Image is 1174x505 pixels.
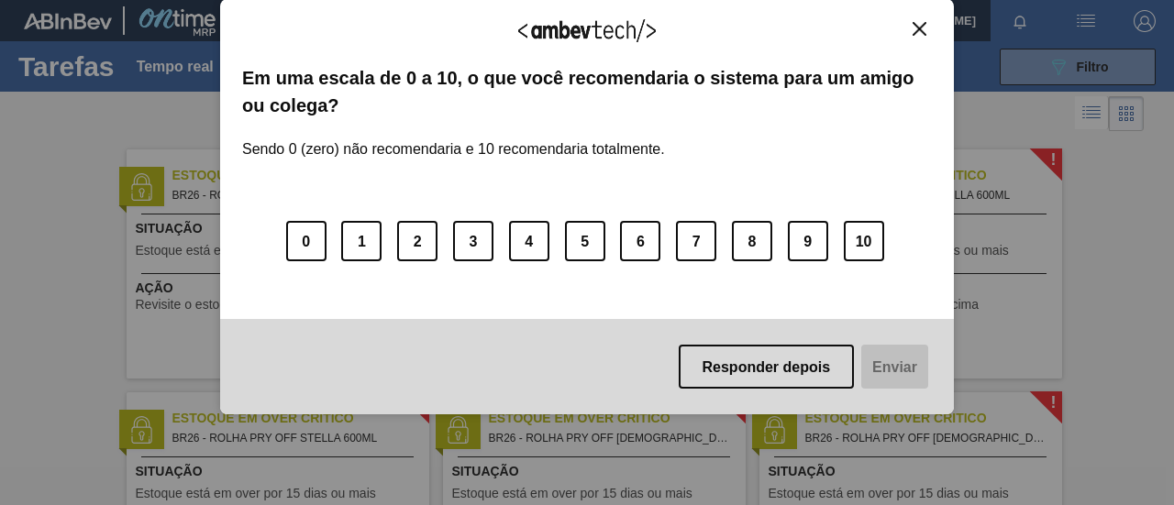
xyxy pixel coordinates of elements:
font: 10 [856,234,872,249]
font: 5 [581,234,589,249]
font: 6 [637,234,645,249]
img: Logo Ambevtech [518,19,656,42]
font: 8 [748,234,757,249]
button: Fechar [907,21,932,37]
font: Responder depois [703,359,831,375]
button: Responder depois [679,345,855,389]
font: Sendo 0 (zero) não recomendaria e 10 recomendaria totalmente. [242,141,665,157]
font: 0 [302,234,310,249]
button: 1 [341,221,382,261]
font: 7 [692,234,701,249]
button: 5 [565,221,605,261]
font: 1 [358,234,366,249]
font: 4 [525,234,533,249]
button: 10 [844,221,884,261]
button: 2 [397,221,437,261]
font: 3 [470,234,478,249]
button: 8 [732,221,772,261]
font: 2 [414,234,422,249]
button: 3 [453,221,493,261]
button: 6 [620,221,660,261]
button: 4 [509,221,549,261]
img: Fechar [913,22,926,36]
font: 9 [803,234,812,249]
button: 0 [286,221,327,261]
font: Em uma escala de 0 a 10, o que você recomendaria o sistema para um amigo ou colega? [242,68,914,115]
button: 9 [788,221,828,261]
button: 7 [676,221,716,261]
